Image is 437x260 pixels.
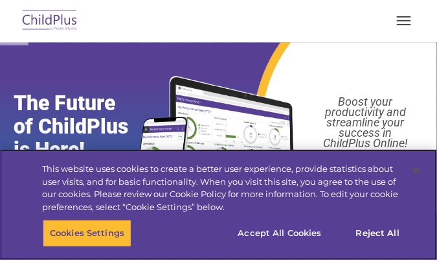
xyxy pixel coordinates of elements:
[231,220,329,247] button: Accept All Cookies
[185,139,240,148] span: Phone number
[301,97,431,148] rs-layer: Boost your productivity and streamline your success in ChildPlus Online!
[185,86,225,95] span: Last name
[42,163,405,213] div: This website uses cookies to create a better user experience, provide statistics about user visit...
[14,91,153,161] rs-layer: The Future of ChildPlus is Here!
[402,156,431,185] button: Close
[43,220,131,247] button: Cookies Settings
[337,220,418,247] button: Reject All
[19,6,80,36] img: ChildPlus by Procare Solutions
